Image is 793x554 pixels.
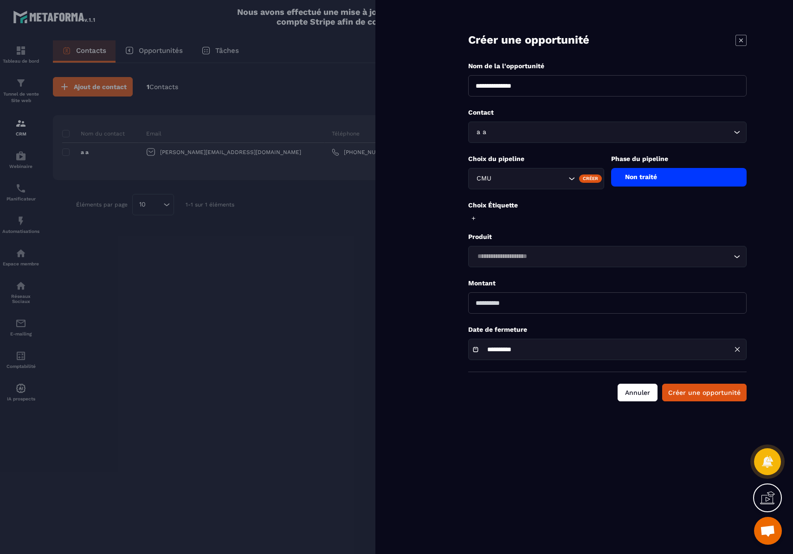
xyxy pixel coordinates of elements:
[474,251,731,262] input: Search for option
[754,517,782,545] a: Ouvrir le chat
[507,174,566,184] input: Search for option
[474,174,507,184] span: CMU
[579,174,602,183] div: Créer
[468,325,747,334] p: Date de fermeture
[468,279,747,288] p: Montant
[468,201,747,210] p: Choix Étiquette
[611,155,747,163] p: Phase du pipeline
[468,32,589,48] p: Créer une opportunité
[468,155,604,163] p: Choix du pipeline
[468,168,604,189] div: Search for option
[468,232,747,241] p: Produit
[662,384,747,401] button: Créer une opportunité
[488,127,731,137] input: Search for option
[468,246,747,267] div: Search for option
[468,62,747,71] p: Nom de la l'opportunité
[618,384,658,401] button: Annuler
[474,127,488,137] span: a a
[468,122,747,143] div: Search for option
[468,108,747,117] p: Contact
